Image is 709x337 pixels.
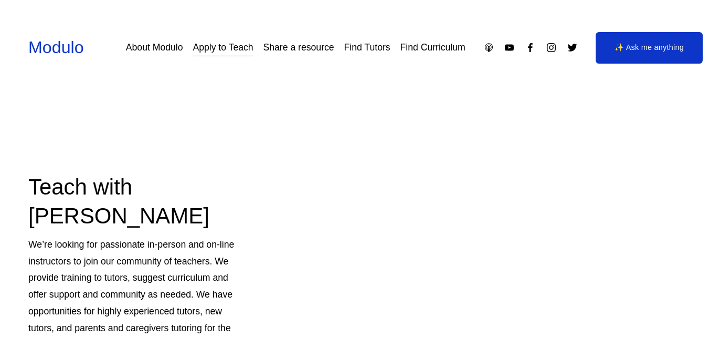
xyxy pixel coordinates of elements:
a: Apply to Teach [193,38,253,57]
a: YouTube [504,42,515,53]
h2: Teach with [PERSON_NAME] [28,173,242,231]
a: Modulo [28,38,84,57]
a: Instagram [546,42,557,53]
a: Facebook [525,42,536,53]
a: Find Curriculum [400,38,465,57]
a: Share a resource [263,38,334,57]
a: Find Tutors [344,38,390,57]
a: About Modulo [126,38,183,57]
a: ✨ Ask me anything [596,32,703,64]
a: Apple Podcasts [483,42,494,53]
a: Twitter [567,42,578,53]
